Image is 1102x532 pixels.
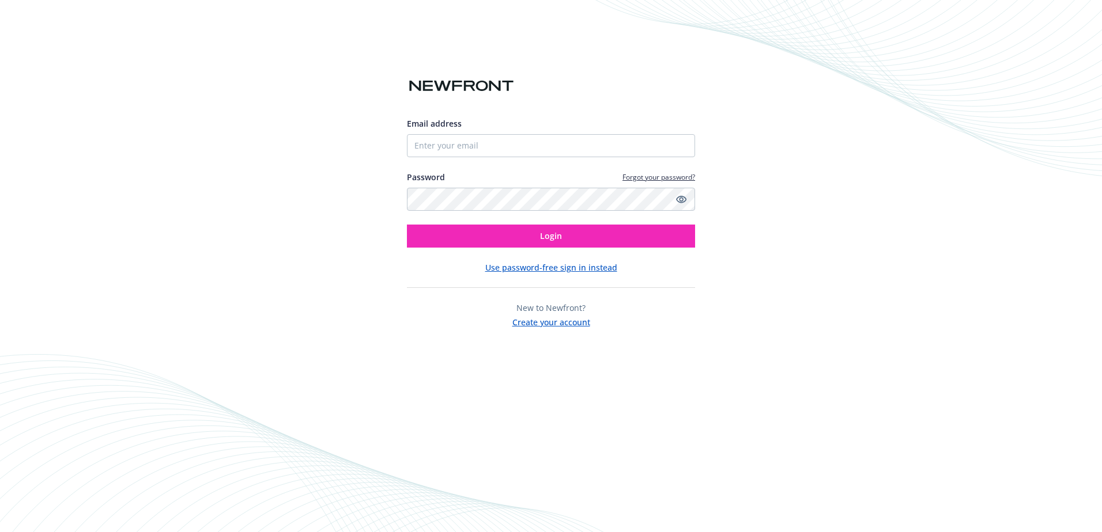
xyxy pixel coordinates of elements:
[512,314,590,328] button: Create your account
[516,302,586,313] span: New to Newfront?
[407,118,462,129] span: Email address
[407,188,695,211] input: Enter your password
[407,134,695,157] input: Enter your email
[674,192,688,206] a: Show password
[407,76,516,96] img: Newfront logo
[485,261,617,273] button: Use password-free sign in instead
[407,225,695,248] button: Login
[540,230,562,241] span: Login
[407,171,445,183] label: Password
[622,172,695,182] a: Forgot your password?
